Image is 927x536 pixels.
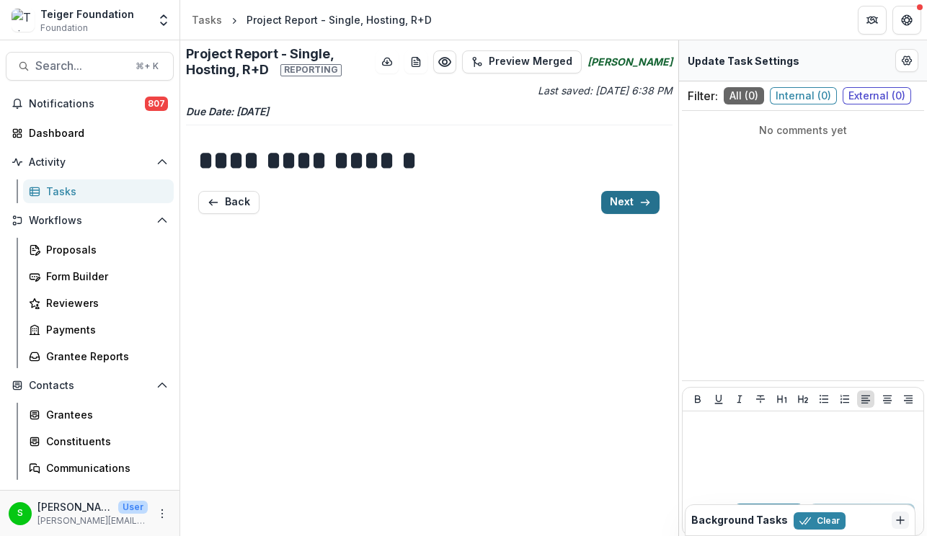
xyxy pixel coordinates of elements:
p: Last saved: [DATE] 6:38 PM [432,83,672,98]
button: Align Right [900,390,917,408]
p: [PERSON_NAME] [37,499,112,514]
button: Align Center [879,390,896,408]
a: Tasks [186,9,228,30]
span: Foundation [40,22,88,35]
span: All ( 0 ) [724,87,764,104]
div: Grantees [46,407,162,422]
div: Tasks [192,12,222,27]
span: Activity [29,156,151,169]
div: Communications [46,460,162,475]
div: Dashboard [29,125,162,140]
div: Constituents [46,434,162,449]
div: Payments [46,322,162,337]
a: Grantees [23,403,174,426]
span: Internal ( 0 ) [770,87,837,104]
button: Open Contacts [6,374,174,397]
i: [PERSON_NAME] [587,54,673,69]
p: Due Date: [DATE] [186,104,673,119]
button: Heading 2 [794,390,812,408]
a: Dashboard [6,121,174,145]
div: Tasks [46,184,162,199]
p: Update Task Settings [688,53,799,68]
button: Partners [858,6,887,35]
span: Contacts [29,380,151,392]
button: Underline [710,390,727,408]
span: Workflows [29,215,151,227]
button: Align Left [857,390,874,408]
button: Search... [6,52,174,81]
button: Add Comment [810,504,915,527]
button: Internal [734,504,804,527]
button: Bold [689,390,706,408]
a: Communications [23,456,174,480]
button: Open entity switcher [154,6,174,35]
button: Next [601,191,660,214]
a: Payments [23,318,174,341]
button: Open Activity [6,151,174,174]
button: Ordered List [836,390,853,408]
a: Reviewers [23,291,174,315]
button: Dismiss [892,512,909,529]
div: Stephanie [17,509,23,518]
span: Notifications [29,98,145,110]
button: Clear [794,512,846,530]
div: Project Report - Single, Hosting, R+D [247,12,432,27]
button: Strike [752,390,769,408]
div: Reviewers [46,295,162,311]
button: download-button [376,50,399,73]
button: Preview Merged [462,50,582,73]
img: Teiger Foundation [12,9,35,32]
span: 807 [145,97,168,111]
div: ⌘ + K [133,58,161,74]
button: Notifications807 [6,92,174,115]
a: Constituents [23,429,174,453]
a: Proposals [23,238,174,262]
button: Preview 3cadb27a-ee97-469b-b0b6-038ee5b930f6.pdf [433,50,456,73]
button: Get Help [892,6,921,35]
div: Proposals [46,242,162,257]
button: More [154,505,171,522]
button: Italicize [731,390,748,408]
p: Filter: [688,87,718,104]
button: download-word-button [404,50,427,73]
div: Grantee Reports [46,349,162,364]
span: External ( 0 ) [843,87,911,104]
h2: Project Report - Single, Hosting, R+D [186,46,370,77]
nav: breadcrumb [186,9,438,30]
p: [PERSON_NAME][EMAIL_ADDRESS][DOMAIN_NAME] [37,514,148,527]
a: Tasks [23,179,174,203]
div: Teiger Foundation [40,6,134,22]
h2: Background Tasks [691,514,788,527]
button: Open Workflows [6,209,174,232]
span: Reporting [280,64,342,76]
button: Open Data & Reporting [6,486,174,509]
button: Heading 1 [773,390,791,408]
a: Grantee Reports [23,344,174,368]
div: Form Builder [46,269,162,284]
button: Edit Form Settings [895,49,918,72]
button: Back [198,191,260,214]
span: Search... [35,59,127,73]
a: Form Builder [23,264,174,288]
p: User [118,501,148,514]
button: Bullet List [815,390,833,408]
p: No comments yet [688,122,918,138]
